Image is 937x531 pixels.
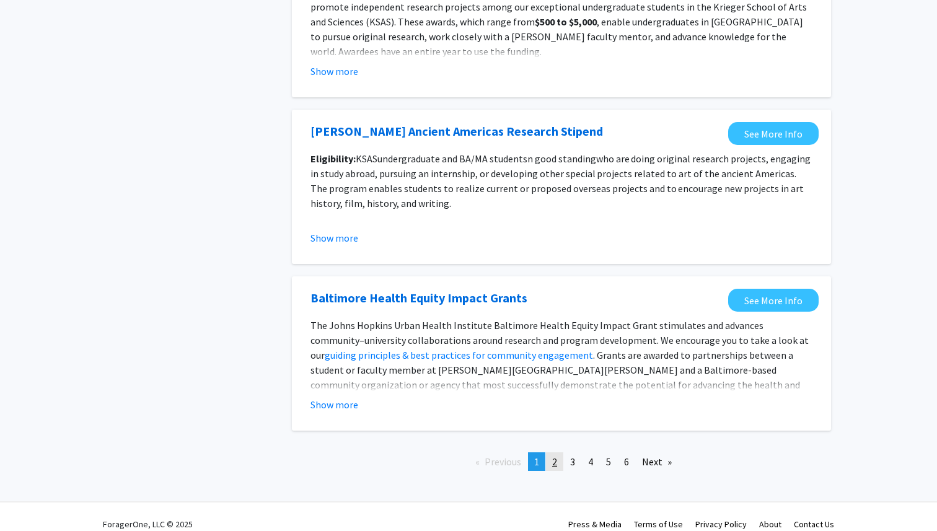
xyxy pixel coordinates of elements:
span: 3 [570,455,575,468]
a: Opens in a new tab [310,289,527,307]
span: Previous [485,455,521,468]
button: Show more [310,397,358,412]
a: About [759,519,781,530]
a: Opens in a new tab [728,289,819,312]
a: Opens in a new tab [728,122,819,145]
strong: $500 to $5,000 [535,15,597,28]
strong: Eligibility: [310,152,356,165]
a: Terms of Use [634,519,683,530]
span: The Johns Hopkins Urban Health Institute Baltimore Health Equity Impact Grant stimulates and adva... [310,319,809,361]
a: Press & Media [568,519,622,530]
button: Show more [310,230,358,245]
a: Next page [636,452,678,471]
p: KSAS n good standing [310,151,812,211]
a: Contact Us [794,519,834,530]
span: 5 [606,455,611,468]
a: Opens in a new tab [310,122,603,141]
a: Privacy Policy [695,519,747,530]
button: Show more [310,64,358,79]
span: undergraduate and BA/MA students [377,152,527,165]
ul: Pagination [292,452,831,471]
span: 2 [552,455,557,468]
span: 6 [624,455,629,468]
span: 4 [588,455,593,468]
a: guiding principles & best practices for community engagement [325,349,593,361]
iframe: Chat [9,475,53,522]
span: 1 [534,455,539,468]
